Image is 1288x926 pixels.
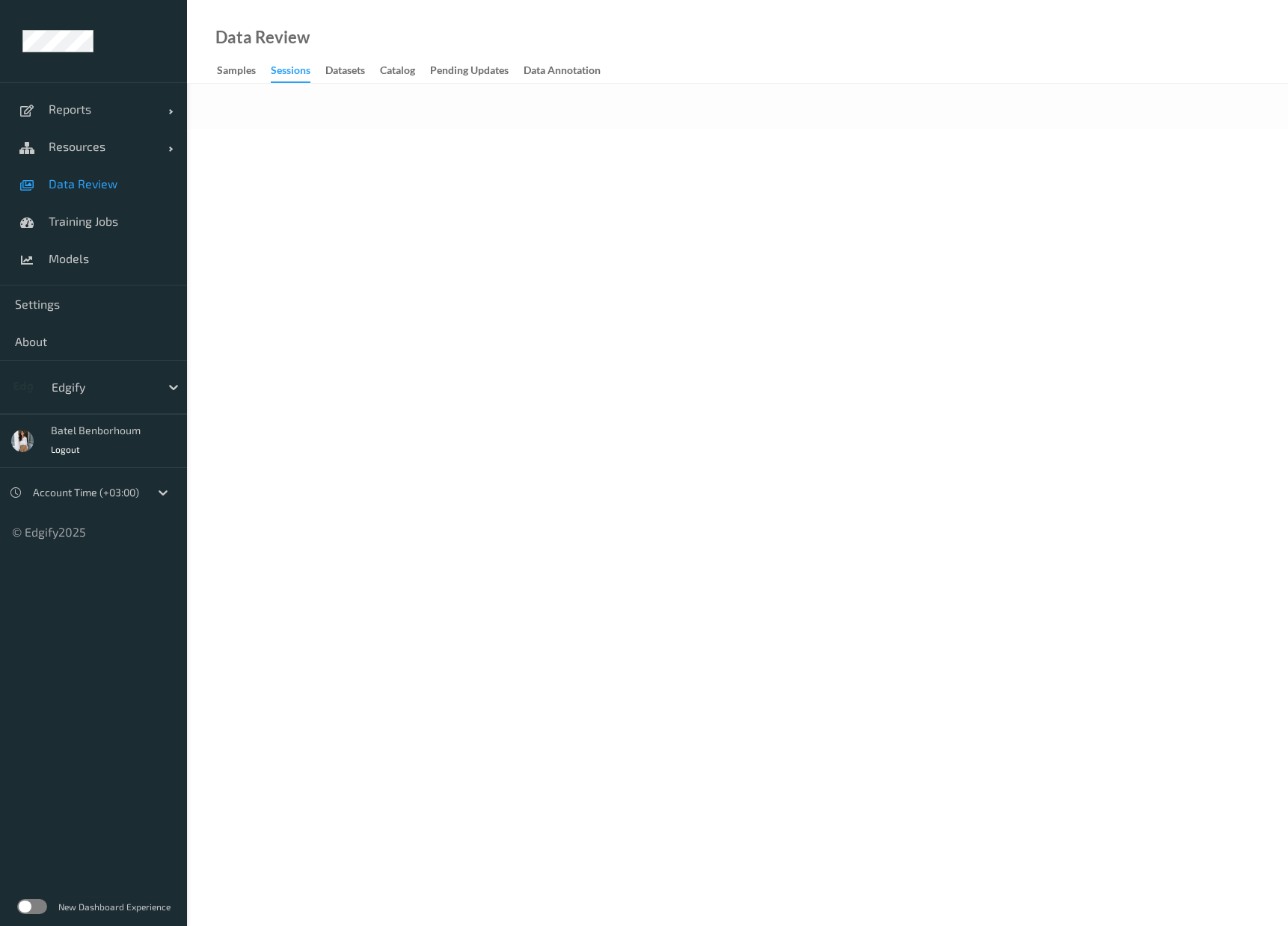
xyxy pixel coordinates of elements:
[215,30,310,45] div: Data Review
[217,61,271,81] a: Samples
[380,63,415,81] div: Catalog
[271,63,310,83] div: Sessions
[430,63,509,81] div: Pending Updates
[325,63,365,81] div: Datasets
[524,63,601,81] div: Data Annotation
[430,61,524,81] a: Pending Updates
[217,63,256,81] div: Samples
[380,61,430,81] a: Catalog
[271,61,325,83] a: Sessions
[524,61,616,81] a: Data Annotation
[325,61,380,81] a: Datasets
